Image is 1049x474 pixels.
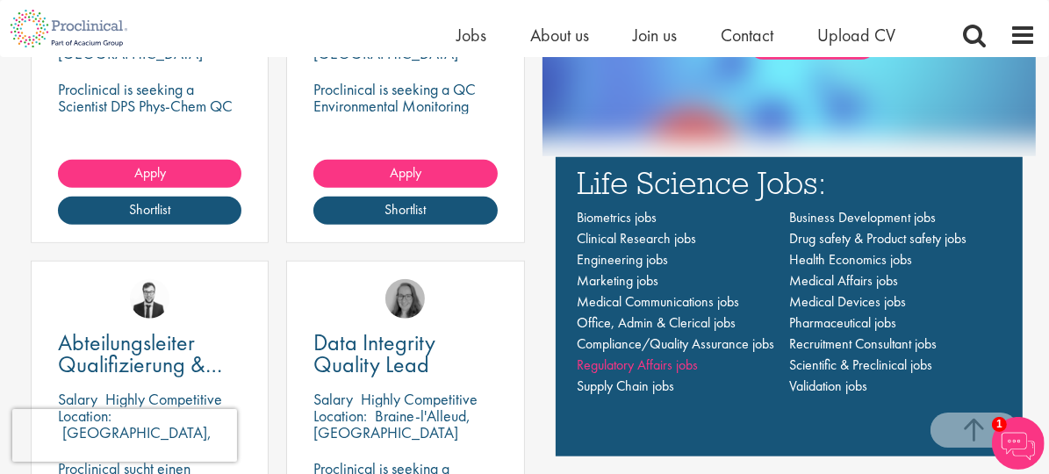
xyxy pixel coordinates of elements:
iframe: reCAPTCHA [12,409,237,462]
a: Biometrics jobs [578,208,657,226]
a: Marketing jobs [578,271,659,290]
a: Contact [721,24,773,47]
p: Highly Competitive [105,389,222,409]
a: Validation jobs [789,377,867,395]
a: Recruitment Consultant jobs [789,334,937,353]
a: Supply Chain jobs [578,377,675,395]
p: Proclinical is seeking a Scientist DPS Phys-Chem QC to join a team in [GEOGRAPHIC_DATA] [58,81,241,147]
a: Clinical Research jobs [578,229,697,248]
img: Ingrid Aymes [385,279,425,319]
a: Apply [58,160,241,188]
a: Scientific & Preclinical jobs [789,355,932,374]
h3: Life Science Jobs: [578,166,1002,198]
a: Medical Communications jobs [578,292,740,311]
a: Office, Admin & Clerical jobs [578,313,736,332]
p: Braine-l'Alleud, [GEOGRAPHIC_DATA] [313,406,471,442]
img: Antoine Mortiaux [130,279,169,319]
span: Salary [313,389,353,409]
a: Regulatory Affairs jobs [578,355,699,374]
a: Engineering jobs [578,250,669,269]
span: Abteilungsleiter Qualifizierung & Kalibrierung (m/w/d) [58,327,222,423]
a: Abteilungsleiter Qualifizierung & Kalibrierung (m/w/d) [58,332,241,376]
a: Shortlist [313,197,497,225]
a: Apply [313,160,497,188]
span: 1 [992,417,1007,432]
a: Pharmaceutical jobs [789,313,896,332]
p: Proclinical is seeking a QC Environmental Monitoring Expert to support quality control operations... [313,81,497,164]
a: About us [530,24,589,47]
a: Health Economics jobs [789,250,912,269]
span: Location: [313,406,367,426]
a: Upload CV [817,24,895,47]
span: Salary [58,389,97,409]
span: Apply [134,163,166,182]
nav: Main navigation [578,207,1002,397]
a: Compliance/Quality Assurance jobs [578,334,775,353]
a: Medical Affairs jobs [789,271,898,290]
span: Apply [390,163,421,182]
a: Business Development jobs [789,208,936,226]
a: Shortlist [58,197,241,225]
a: Jobs [456,24,486,47]
a: Medical Devices jobs [789,292,906,311]
a: Drug safety & Product safety jobs [789,229,966,248]
span: Data Integrity Quality Lead [313,327,435,379]
p: Highly Competitive [361,389,478,409]
a: Join us [633,24,677,47]
img: Chatbot [992,417,1045,470]
a: Data Integrity Quality Lead [313,332,497,376]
